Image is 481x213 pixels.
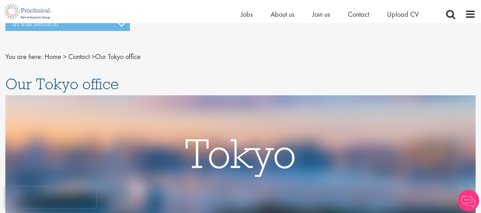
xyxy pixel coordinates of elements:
[5,16,130,31] h3: In this section
[45,52,61,61] a: breadcrumb link to Home
[92,52,95,61] span: >
[271,10,294,19] a: About us
[348,10,369,19] a: Contact
[387,10,419,19] a: Upload CV
[63,52,67,61] span: >
[458,190,479,211] img: Chatbot
[5,74,119,94] span: Our Tokyo office
[68,52,90,61] a: breadcrumb link to Contact
[5,187,96,208] iframe: reCAPTCHA
[312,10,330,19] a: Join us
[5,52,43,61] span: You are here:
[241,10,253,19] a: Jobs
[45,52,141,61] span: Our Tokyo office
